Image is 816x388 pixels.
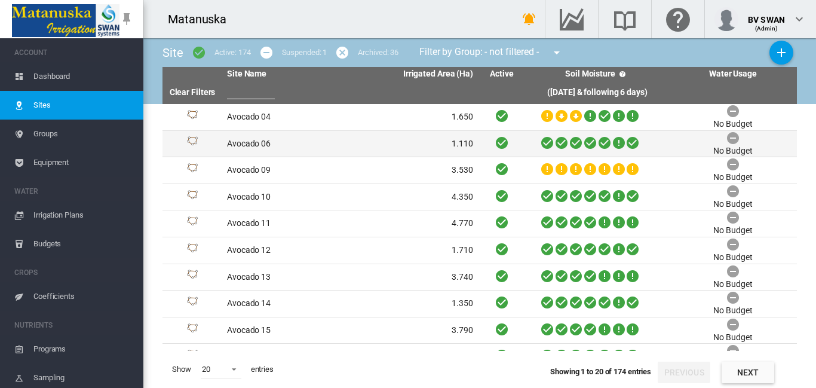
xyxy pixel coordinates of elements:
td: 3.790 [350,317,478,344]
span: Coefficients [33,282,134,311]
th: Active [478,67,526,81]
button: Next [722,362,774,383]
span: Irrigation Plans [33,201,134,230]
div: No Budget [713,305,752,317]
td: Avocado 11 [222,210,350,237]
span: Showing 1 to 20 of 174 entries [550,367,651,376]
md-icon: icon-help-circle [615,67,630,81]
img: Matanuska_LOGO.png [12,4,119,37]
img: 1.svg [185,110,200,124]
td: 2.900 [350,344,478,370]
span: Groups [33,120,134,148]
tr: Site Id: 17421 Avocado 10 4.350 No Budget [162,184,797,211]
span: Show [167,359,196,380]
md-icon: icon-plus [774,45,789,60]
div: Matanuska [168,11,237,28]
img: 1.svg [185,243,200,258]
span: Dashboard [33,62,134,91]
div: Site Id: 17418 [167,136,217,151]
tr: Site Id: 17433 Avocado 14 1.350 No Budget [162,291,797,317]
span: Budgets [33,230,134,258]
div: Site Id: 10190 [167,110,217,124]
div: Site Id: 17439 [167,350,217,364]
tr: Site Id: 17439 Avocado 16 2.900 No Budget [162,344,797,371]
md-icon: icon-pin [119,12,134,26]
md-icon: Click here for help [664,12,692,26]
a: Clear Filters [170,87,216,97]
md-icon: icon-checkbox-marked-circle [192,45,206,60]
div: Site Id: 17427 [167,243,217,258]
span: Site [162,45,183,60]
div: No Budget [713,225,752,237]
div: No Budget [713,252,752,264]
div: BV SWAN [748,9,785,21]
img: 1.svg [185,216,200,231]
span: WATER [14,182,134,201]
tr: Site Id: 17436 Avocado 15 3.790 No Budget [162,317,797,344]
td: Avocado 10 [222,184,350,210]
td: Avocado 13 [222,264,350,291]
td: 1.110 [350,131,478,157]
md-icon: icon-bell-ring [522,12,536,26]
md-icon: icon-cancel [335,45,349,60]
span: NUTRIENTS [14,316,134,335]
img: profile.jpg [714,7,738,31]
img: 1.svg [185,136,200,151]
span: Programs [33,335,134,363]
div: Site Id: 10188 [167,163,217,178]
td: Avocado 06 [222,131,350,157]
th: Soil Moisture [526,67,669,81]
td: 1.650 [350,104,478,130]
td: 4.770 [350,210,478,237]
div: No Budget [713,198,752,210]
div: No Budget [713,279,752,291]
div: Filter by Group: - not filtered - [410,41,572,65]
td: Avocado 16 [222,344,350,370]
tr: Site Id: 10190 Avocado 04 1.650 No Budget [162,104,797,131]
img: 1.svg [185,297,200,311]
md-icon: Search the knowledge base [611,12,639,26]
tr: Site Id: 17418 Avocado 06 1.110 No Budget [162,131,797,158]
span: entries [246,359,278,380]
tr: Site Id: 17430 Avocado 13 3.740 No Budget [162,264,797,291]
div: Site Id: 17436 [167,323,217,338]
tr: Site Id: 17424 Avocado 11 4.770 No Budget [162,210,797,237]
td: Avocado 09 [222,157,350,184]
th: Site Name [222,67,350,81]
img: 1.svg [185,163,200,178]
img: 1.svg [185,323,200,338]
td: Avocado 14 [222,291,350,317]
div: 20 [202,365,210,374]
tr: Site Id: 17427 Avocado 12 1.710 No Budget [162,237,797,264]
img: 1.svg [185,350,200,364]
div: Site Id: 17424 [167,216,217,231]
span: Equipment [33,148,134,177]
span: Sites [33,91,134,120]
img: 1.svg [185,190,200,204]
div: Active: 174 [214,47,251,58]
td: 3.530 [350,157,478,184]
div: No Budget [713,118,752,130]
div: No Budget [713,332,752,344]
md-icon: icon-menu-down [550,45,564,60]
div: Site Id: 17421 [167,190,217,204]
md-icon: Go to the Data Hub [557,12,586,26]
md-icon: icon-chevron-down [792,12,806,26]
div: Site Id: 17430 [167,270,217,284]
button: icon-menu-down [545,41,569,65]
div: No Budget [713,145,752,157]
th: Water Usage [669,67,797,81]
button: icon-bell-ring [517,7,541,31]
img: 1.svg [185,270,200,284]
div: Archived: 36 [358,47,398,58]
td: Avocado 15 [222,317,350,344]
td: 4.350 [350,184,478,210]
td: 3.740 [350,264,478,291]
span: (Admin) [755,25,778,32]
div: No Budget [713,172,752,184]
div: Suspended: 1 [282,47,327,58]
md-icon: icon-minus-circle [259,45,274,60]
td: 1.350 [350,291,478,317]
td: Avocado 04 [222,104,350,130]
span: ACCOUNT [14,43,134,62]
